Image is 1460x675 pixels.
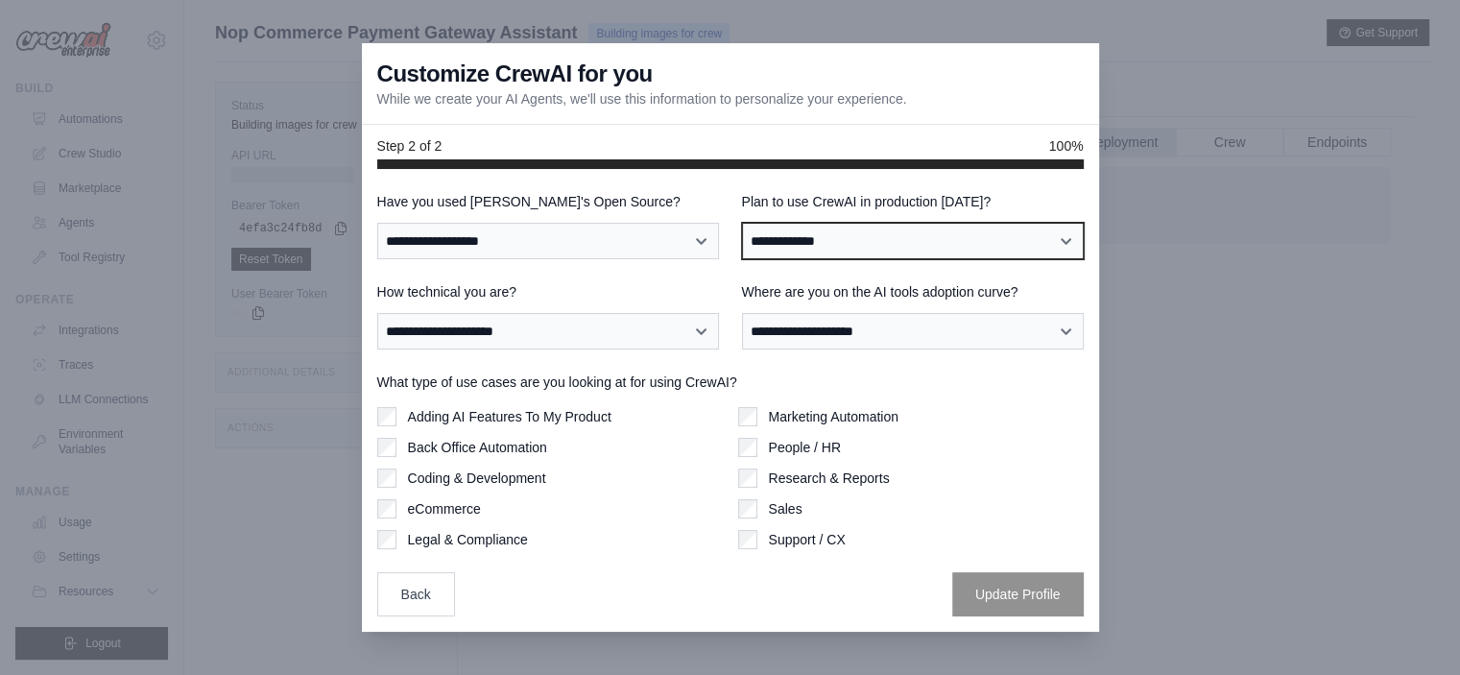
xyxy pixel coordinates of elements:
[952,572,1084,616] button: Update Profile
[408,499,481,518] label: eCommerce
[769,407,898,426] label: Marketing Automation
[769,469,890,488] label: Research & Reports
[408,438,547,457] label: Back Office Automation
[742,192,1084,211] label: Plan to use CrewAI in production [DATE]?
[408,530,528,549] label: Legal & Compliance
[408,407,611,426] label: Adding AI Features To My Product
[377,572,455,616] button: Back
[1049,136,1084,156] span: 100%
[408,469,546,488] label: Coding & Development
[377,373,1084,392] label: What type of use cases are you looking at for using CrewAI?
[769,499,802,518] label: Sales
[377,136,443,156] span: Step 2 of 2
[377,59,653,89] h3: Customize CrewAI for you
[377,89,907,108] p: While we create your AI Agents, we'll use this information to personalize your experience.
[377,192,719,211] label: Have you used [PERSON_NAME]'s Open Source?
[769,438,841,457] label: People / HR
[742,282,1084,301] label: Where are you on the AI tools adoption curve?
[1364,583,1460,675] iframe: Chat Widget
[377,282,719,301] label: How technical you are?
[769,530,846,549] label: Support / CX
